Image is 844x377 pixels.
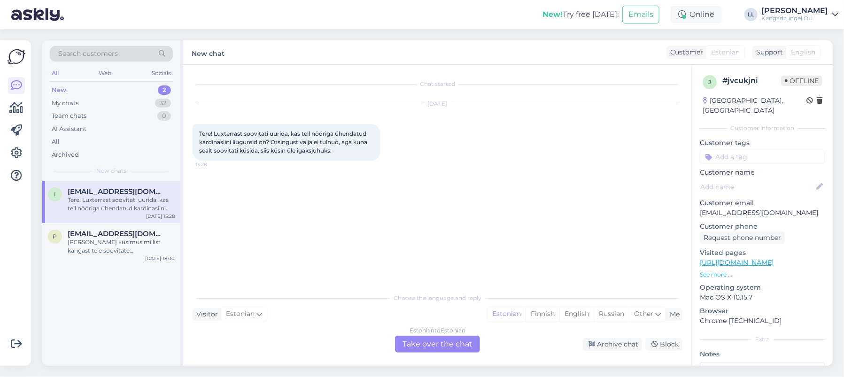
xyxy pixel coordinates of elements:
[744,8,758,21] div: LL
[711,47,740,57] span: Estonian
[193,309,218,319] div: Visitor
[583,338,642,351] div: Archive chat
[68,238,175,255] div: [PERSON_NAME] küsimus millist kangast teie soovitate masintikkimisel embleemi tegemiseks.
[671,6,722,23] div: Online
[761,7,838,22] a: [PERSON_NAME]Kangadzungel OÜ
[700,168,825,177] p: Customer name
[700,270,825,279] p: See more ...
[622,6,659,23] button: Emails
[8,48,25,66] img: Askly Logo
[50,67,61,79] div: All
[526,307,559,321] div: Finnish
[700,231,785,244] div: Request phone number
[700,124,825,132] div: Customer information
[193,294,682,302] div: Choose the language and reply
[700,258,774,267] a: [URL][DOMAIN_NAME]
[646,338,682,351] div: Block
[542,10,563,19] b: New!
[700,182,814,192] input: Add name
[52,85,66,95] div: New
[54,191,56,198] span: i
[68,230,165,238] span: paripilleriin@gmail.com
[708,78,711,85] span: j
[53,233,57,240] span: p
[634,309,653,318] span: Other
[700,349,825,359] p: Notes
[68,196,175,213] div: Tere! Luxterrast soovitati uurida, kas teil nööriga ühendatud kardinasiini liugureid on? Otsingus...
[97,67,114,79] div: Web
[703,96,806,115] div: [GEOGRAPHIC_DATA], [GEOGRAPHIC_DATA]
[700,208,825,218] p: [EMAIL_ADDRESS][DOMAIN_NAME]
[145,255,175,262] div: [DATE] 18:00
[722,75,781,86] div: # jvcukjni
[542,9,619,20] div: Try free [DATE]:
[594,307,629,321] div: Russian
[193,80,682,88] div: Chat started
[395,336,480,353] div: Take over the chat
[761,7,828,15] div: [PERSON_NAME]
[226,309,255,319] span: Estonian
[158,85,171,95] div: 2
[488,307,526,321] div: Estonian
[52,99,78,108] div: My chats
[791,47,815,57] span: English
[96,167,126,175] span: New chats
[150,67,173,79] div: Socials
[193,100,682,108] div: [DATE]
[52,111,86,121] div: Team chats
[700,292,825,302] p: Mac OS X 10.15.7
[199,130,369,154] span: Tere! Luxterrast soovitati uurida, kas teil nööriga ühendatud kardinasiini liugureid on? Otsingus...
[666,309,680,319] div: Me
[68,187,165,196] span: info@topeltklikk.ee
[700,222,825,231] p: Customer phone
[157,111,171,121] div: 0
[666,47,703,57] div: Customer
[155,99,171,108] div: 32
[700,150,825,164] input: Add a tag
[700,138,825,148] p: Customer tags
[700,335,825,344] div: Extra
[700,248,825,258] p: Visited pages
[700,316,825,326] p: Chrome [TECHNICAL_ID]
[52,137,60,146] div: All
[700,283,825,292] p: Operating system
[559,307,594,321] div: English
[146,213,175,220] div: [DATE] 15:28
[52,124,86,134] div: AI Assistant
[781,76,822,86] span: Offline
[52,150,79,160] div: Archived
[192,46,225,59] label: New chat
[700,198,825,208] p: Customer email
[410,326,465,335] div: Estonian to Estonian
[761,15,828,22] div: Kangadzungel OÜ
[195,161,231,168] span: 15:28
[58,49,118,59] span: Search customers
[752,47,783,57] div: Support
[700,306,825,316] p: Browser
